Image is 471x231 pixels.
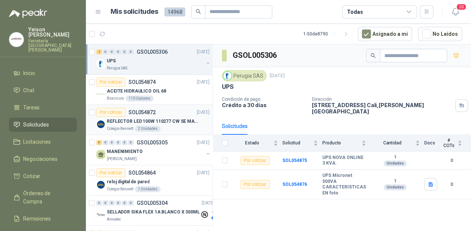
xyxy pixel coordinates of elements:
p: ACEITE HIDRAULICO OIL 68 [107,88,166,95]
p: Colegio Bennett [107,186,133,192]
p: Almatec [107,216,121,222]
p: SELLADOR SIKA FLEX 1A BLANCO X 300ML [107,209,200,216]
p: [DATE] [197,109,210,116]
p: Colegio Bennett [107,126,133,132]
p: [DATE] [197,169,210,177]
a: Licitaciones [9,135,77,149]
div: 1 - 50 de 8790 [303,28,352,40]
div: 0 [109,200,115,206]
span: search [196,9,201,14]
div: 0 [109,49,115,54]
b: 0 [441,157,462,164]
a: Remisiones [9,212,77,226]
p: Yeison [PERSON_NAME] [28,27,77,37]
div: 0 [103,140,108,145]
p: [DATE] [270,72,285,79]
th: Producto [322,135,371,152]
p: SOL054874 [128,79,156,85]
p: Ferretería [GEOGRAPHIC_DATA][PERSON_NAME] [28,39,77,52]
h1: Mis solicitudes [111,6,158,17]
div: Por cotizar [241,180,270,189]
th: # COTs [441,135,471,152]
img: Logo peakr [9,9,47,18]
div: 6 [96,140,102,145]
a: Órdenes de Compra [9,186,77,209]
div: 0 [115,200,121,206]
b: UPS Micronet 500VA CARACTERISTICAS EN foto [322,173,366,196]
p: reloj digital de pared [107,178,149,185]
b: 1 [371,154,420,160]
p: [DATE] [197,49,210,56]
div: Solicitudes [222,122,248,130]
span: Inicio [23,69,35,77]
span: 20 [456,3,467,10]
div: 0 [103,49,108,54]
span: Remisiones [23,215,51,223]
p: GSOL005304 [137,200,168,206]
img: Company Logo [96,120,105,129]
div: 0 [122,200,127,206]
p: Biocirculo [107,96,124,102]
span: Licitaciones [23,138,51,146]
span: Negociaciones [23,155,58,163]
b: 0 [441,181,462,188]
p: UPS [107,57,116,65]
p: [DATE] [202,200,214,207]
p: [DATE] [197,79,210,86]
p: GSOL005305 [137,140,168,145]
h3: GSOL005306 [233,50,278,61]
img: Company Logo [96,210,105,219]
p: Crédito a 30 días [222,102,306,108]
span: Solicitudes [23,121,49,129]
div: 0 [115,49,121,54]
div: Por cotizar [96,108,126,117]
div: 0 [128,140,134,145]
button: 20 [449,5,462,19]
button: No Leídos [418,27,462,41]
span: Solicitud [282,140,312,146]
img: Company Logo [96,180,105,189]
div: 0 [96,200,102,206]
p: Dirección [312,97,452,102]
p: Condición de pago [222,97,306,102]
div: 0 [122,140,127,145]
div: 0 [128,200,134,206]
b: UPS NOVA ONLINE 3 KVA. [322,155,366,166]
img: Company Logo [9,32,24,47]
a: Por cotizarSOL054874[DATE] Company LogoACEITE HIDRAULICO OIL 68Biocirculo110 Galones [86,75,213,105]
div: 0 [115,140,121,145]
a: Inicio [9,66,77,80]
img: Company Logo [223,72,232,80]
p: UPS [222,83,233,91]
a: Cotizar [9,169,77,183]
span: search [371,53,376,58]
p: GSOL005306 [137,49,168,54]
th: Solicitud [282,135,322,152]
div: Por cotizar [241,156,270,165]
span: Órdenes de Compra [23,189,70,206]
a: SOL054876 [282,182,307,187]
a: Solicitudes [9,118,77,132]
span: Cotizar [23,172,40,180]
div: Unidades [384,160,407,166]
a: 6 0 0 0 0 0 GSOL005305[DATE] MANENIMIENTO[PERSON_NAME] [96,138,211,162]
div: 0 [128,49,134,54]
span: Estado [232,140,272,146]
a: Negociaciones [9,152,77,166]
th: Estado [232,135,282,152]
div: Unidades [384,184,407,190]
p: SOL054864 [128,170,156,175]
span: # COTs [441,138,456,148]
div: Por cotizar [96,168,126,177]
img: Company Logo [96,59,105,68]
p: SOL054872 [128,110,156,115]
a: Chat [9,83,77,97]
p: REFLECTOR LED 100W 110277 CW SE MARCA: PILA BY PHILIPS [107,118,200,125]
a: SOL054875 [282,158,307,163]
button: Asignado a mi [358,27,412,41]
b: 1 [371,178,420,184]
div: 1 Unidades [135,186,161,192]
th: Cantidad [371,135,424,152]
